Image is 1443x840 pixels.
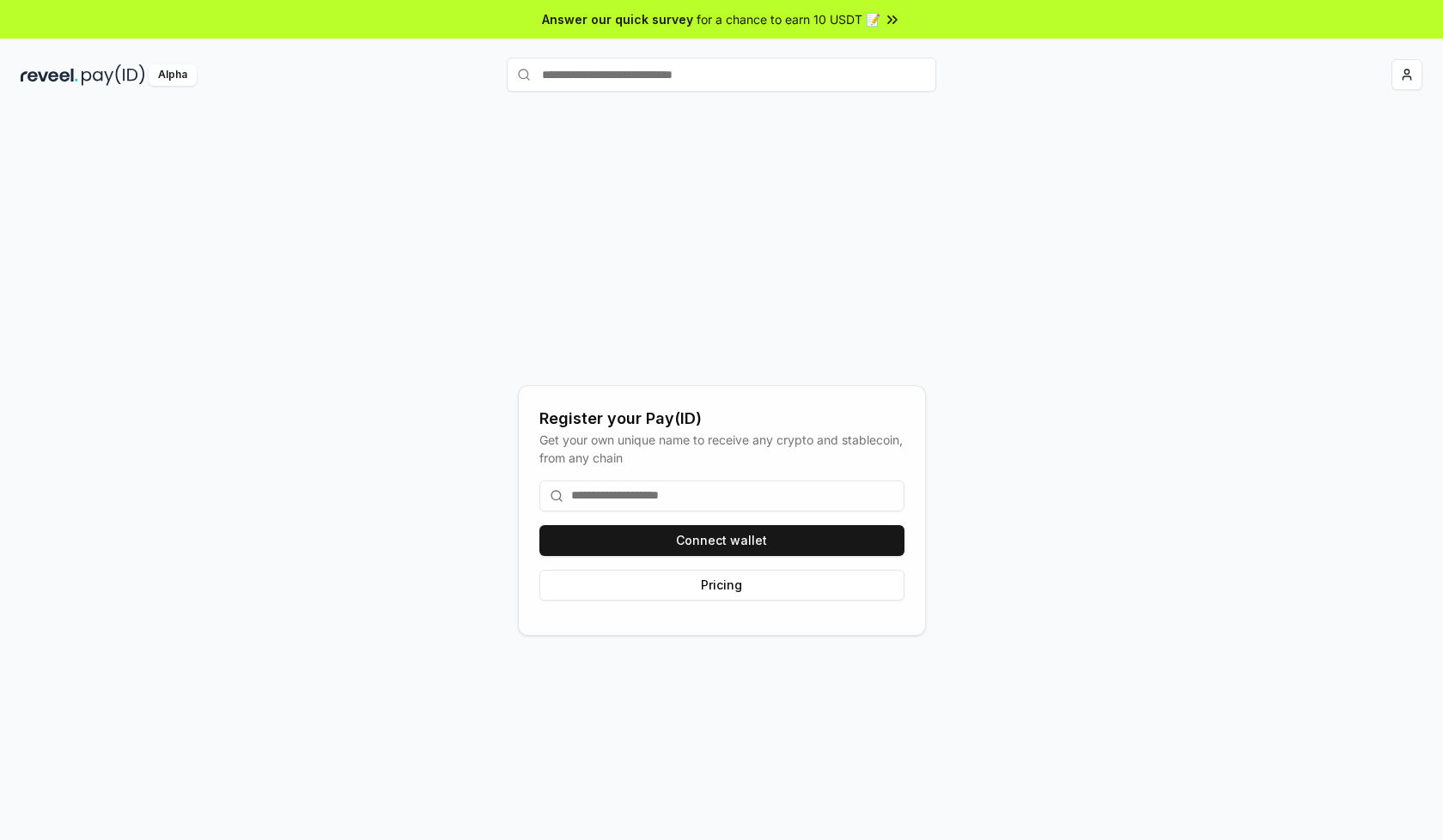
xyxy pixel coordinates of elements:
[539,525,904,556] button: Connect wallet
[149,64,197,86] div: Alpha
[539,407,904,431] div: Register your Pay(ID)
[21,64,78,86] img: reveel_dark
[539,570,904,601] button: Pricing
[82,64,145,86] img: pay_id
[539,431,904,467] div: Get your own unique name to receive any crypto and stablecoin, from any chain
[697,10,880,28] span: for a chance to earn 10 USDT 📝
[542,10,693,28] span: Answer our quick survey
